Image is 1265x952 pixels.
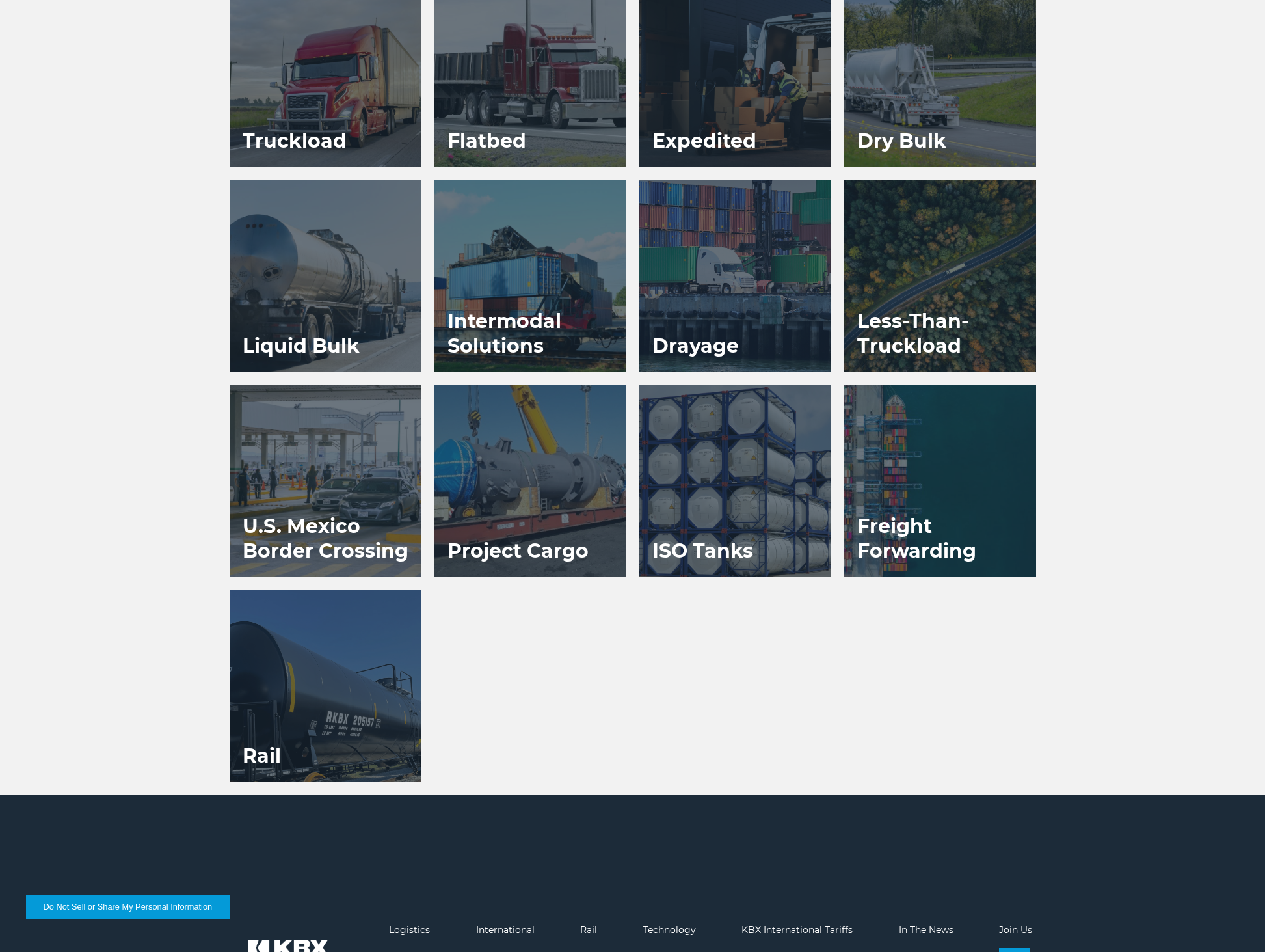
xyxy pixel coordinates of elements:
[230,180,421,372] a: Liquid Bulk
[434,180,626,372] a: Intermodal Solutions
[639,526,766,577] h3: ISO Tanks
[741,924,853,936] a: KBX International Tariffs
[844,116,959,167] h3: Dry Bulk
[580,924,597,936] a: Rail
[434,385,626,577] a: Project Cargo
[844,385,1036,577] a: Freight Forwarding
[844,501,1036,577] h3: Freight Forwarding
[434,116,539,167] h3: Flatbed
[389,924,430,936] a: Logistics
[230,385,421,577] a: U.S. Mexico Border Crossing
[230,501,421,577] h3: U.S. Mexico Border Crossing
[639,321,752,372] h3: Drayage
[434,526,602,577] h3: Project Cargo
[434,296,626,372] h3: Intermodal Solutions
[643,924,696,936] a: Technology
[476,924,535,936] a: International
[844,296,1036,372] h3: Less-Than-Truckload
[639,385,831,577] a: ISO Tanks
[230,116,360,167] h3: Truckload
[999,924,1032,936] a: Join Us
[230,731,294,782] h3: Rail
[639,180,831,372] a: Drayage
[26,895,230,919] button: Do Not Sell or Share My Personal Information
[639,116,769,167] h3: Expedited
[230,590,421,782] a: Rail
[230,321,373,372] h3: Liquid Bulk
[899,924,953,936] a: In The News
[844,180,1036,372] a: Less-Than-Truckload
